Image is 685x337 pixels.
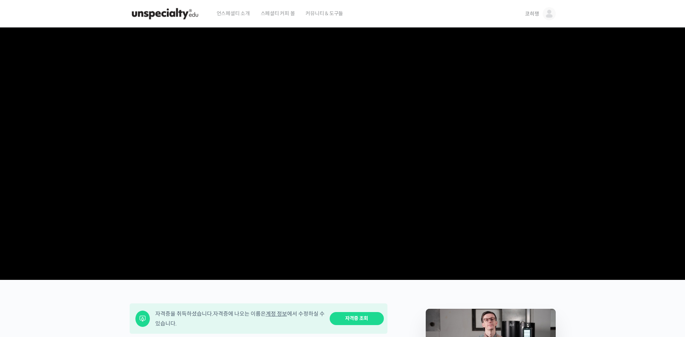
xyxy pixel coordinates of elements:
[525,10,539,17] span: 코히쟁
[155,309,325,328] div: 자격증을 취득하셨습니다. 자격증에 나오는 이름은 에서 수정하실 수 있습니다.
[330,312,384,325] a: 자격증 조회
[266,310,287,317] a: 계정 정보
